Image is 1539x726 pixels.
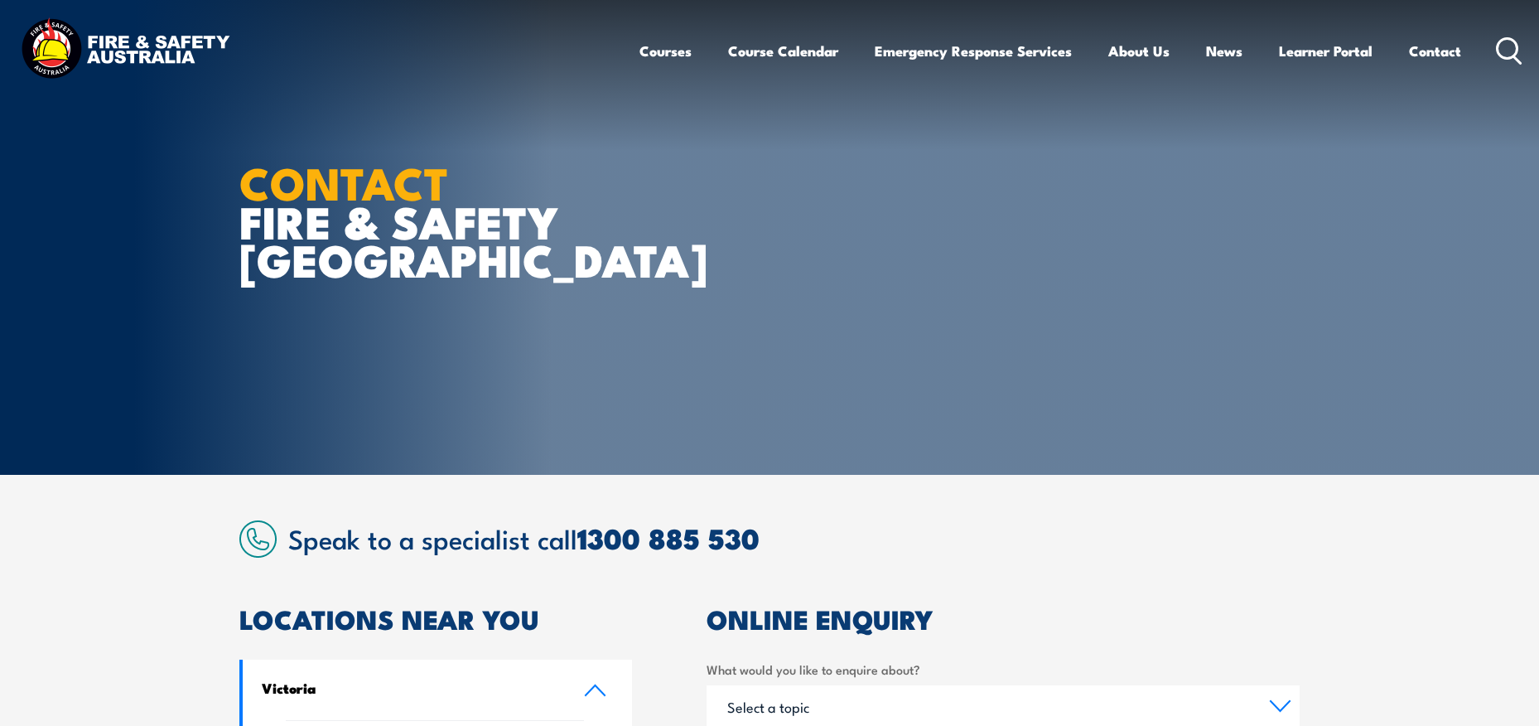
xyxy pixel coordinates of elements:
a: Emergency Response Services [875,29,1072,73]
h2: LOCATIONS NEAR YOU [239,607,632,630]
h2: Speak to a specialist call [288,523,1300,553]
a: About Us [1108,29,1170,73]
strong: CONTACT [239,147,449,215]
a: 1300 885 530 [577,515,760,559]
h1: FIRE & SAFETY [GEOGRAPHIC_DATA] [239,162,649,278]
label: What would you like to enquire about? [707,660,1300,679]
a: Learner Portal [1279,29,1373,73]
h4: Victoria [262,679,558,697]
a: News [1206,29,1242,73]
a: Course Calendar [728,29,838,73]
a: Courses [639,29,692,73]
a: Contact [1409,29,1461,73]
h2: ONLINE ENQUIRY [707,607,1300,630]
a: Victoria [243,660,632,720]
